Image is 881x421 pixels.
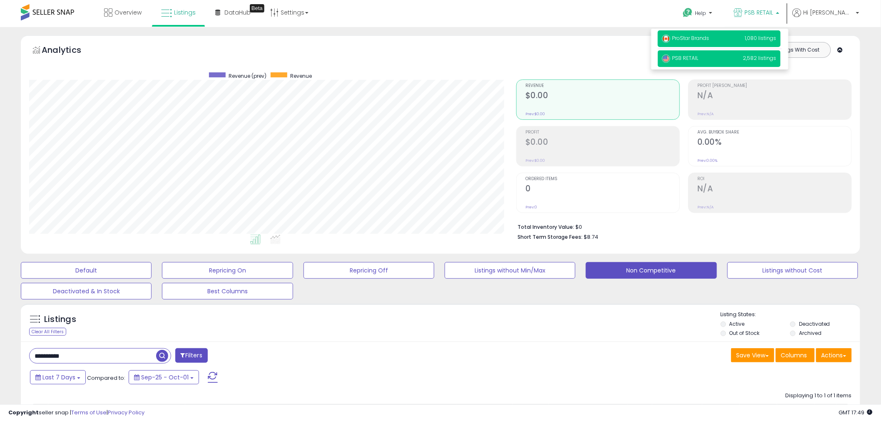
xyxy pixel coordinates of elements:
span: Overview [114,8,142,17]
span: Columns [781,351,807,359]
span: Revenue [525,84,679,88]
span: 1,080 listings [745,35,776,42]
button: Actions [816,348,852,362]
h2: 0 [525,184,679,195]
label: Active [729,320,745,327]
span: Listings [174,8,196,17]
span: $8.74 [584,233,598,241]
small: Prev: $0.00 [525,111,545,116]
button: Sep-25 - Oct-01 [129,370,199,384]
button: Listings without Cost [727,262,858,279]
a: Privacy Policy [108,409,144,416]
b: Short Term Storage Fees: [518,233,582,240]
span: Revenue [290,72,312,79]
span: Revenue (prev) [229,72,266,79]
div: Clear All Filters [29,328,66,336]
h5: Analytics [42,44,97,58]
a: Help [677,1,721,27]
small: Prev: N/A [697,111,714,116]
span: Last 7 Days [42,373,75,381]
a: Hi [PERSON_NAME] [793,8,859,27]
img: usa.png [662,54,670,63]
div: Tooltip anchor [250,4,264,12]
h2: N/A [697,184,851,195]
span: Avg. Buybox Share [697,130,851,135]
small: Prev: 0 [525,205,537,210]
span: ProStar Brands [662,35,709,42]
span: Profit [PERSON_NAME] [697,84,851,88]
p: Listing States: [721,311,860,319]
a: Terms of Use [71,409,107,416]
span: Help [695,10,707,17]
span: DataHub [224,8,251,17]
h2: $0.00 [525,91,679,102]
span: Profit [525,130,679,135]
button: Listings without Min/Max [445,262,575,279]
span: Hi [PERSON_NAME] [804,8,854,17]
span: ROI [697,177,851,181]
label: Deactivated [799,320,830,327]
span: PSB RETAIL [745,8,774,17]
span: 2025-10-9 17:49 GMT [839,409,873,416]
button: Non Competitive [586,262,717,279]
span: PSB RETAIL [662,54,699,62]
button: Last 7 Days [30,370,86,384]
button: Deactivated & In Stock [21,283,152,300]
span: Ordered Items [525,177,679,181]
button: Listings With Cost [766,45,828,55]
button: Repricing Off [304,262,434,279]
span: Compared to: [87,374,125,382]
strong: Copyright [8,409,39,416]
button: Repricing On [162,262,293,279]
small: Prev: N/A [697,205,714,210]
button: Default [21,262,152,279]
h2: $0.00 [525,137,679,149]
button: Best Columns [162,283,293,300]
li: $0 [518,221,846,231]
h2: 0.00% [697,137,851,149]
i: Get Help [683,7,693,18]
span: 2,582 listings [743,54,776,62]
img: canada.png [662,35,670,43]
span: Sep-25 - Oct-01 [141,373,189,381]
label: Out of Stock [729,329,760,337]
label: Archived [799,329,821,337]
b: Total Inventory Value: [518,223,574,230]
div: seller snap | | [8,409,144,417]
h5: Listings [44,314,76,325]
small: Prev: 0.00% [697,158,717,163]
button: Columns [776,348,815,362]
button: Filters [175,348,208,363]
div: Displaying 1 to 1 of 1 items [786,392,852,400]
small: Prev: $0.00 [525,158,545,163]
h2: N/A [697,91,851,102]
button: Save View [731,348,774,362]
